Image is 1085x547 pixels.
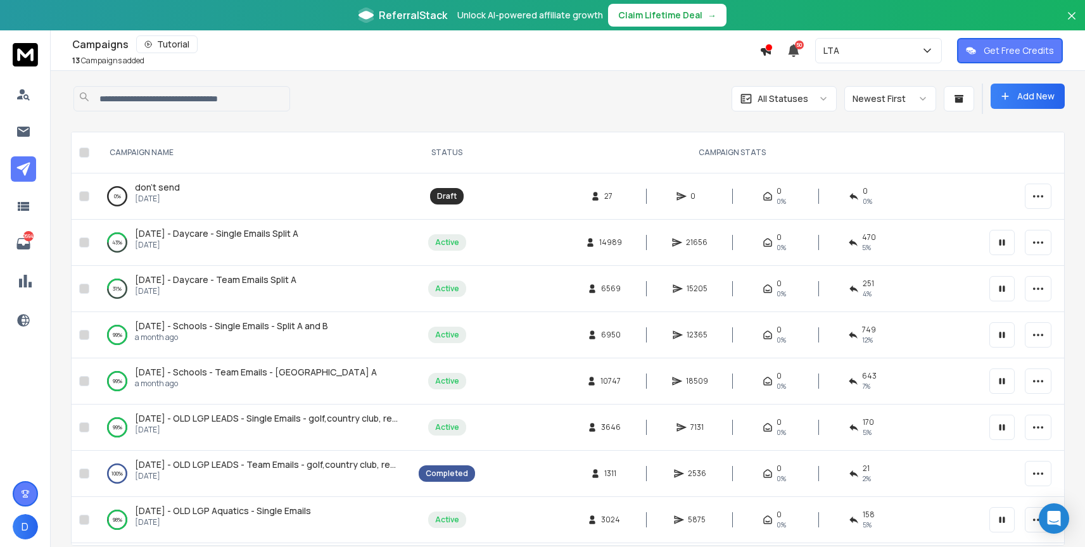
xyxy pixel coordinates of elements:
[863,463,870,474] span: 21
[113,329,122,341] p: 99 %
[863,196,872,206] span: 0%
[483,132,982,173] th: CAMPAIGN STATS
[135,505,311,517] a: [DATE] - OLD LGP Aquatics - Single Emails
[777,232,782,242] span: 0
[111,467,123,480] p: 100 %
[94,312,411,358] td: 99%[DATE] - Schools - Single Emails - Split A and Ba month ago
[777,474,786,484] span: 0%
[777,335,786,345] span: 0%
[435,376,459,386] div: Active
[608,4,727,27] button: Claim Lifetime Deal→
[13,514,38,539] button: D
[862,335,873,345] span: 12 %
[135,273,296,286] a: [DATE] - Daycare - Team Emails Split A
[135,471,398,481] p: [DATE]
[135,320,328,332] a: [DATE] - Schools - Single Emails - Split A and B
[135,517,311,527] p: [DATE]
[601,515,620,525] span: 3024
[777,427,786,437] span: 0%
[437,191,457,201] div: Draft
[777,279,782,289] span: 0
[863,520,872,530] span: 5 %
[113,421,122,434] p: 99 %
[135,366,377,379] a: [DATE] - Schools - Team Emails - [GEOGRAPHIC_DATA] A
[135,181,180,193] span: don't send
[72,56,144,66] p: Campaigns added
[863,279,874,289] span: 251
[379,8,447,23] span: ReferralStack
[957,38,1063,63] button: Get Free Credits
[863,510,875,520] span: 158
[135,458,612,470] span: [DATE] - OLD LGP LEADS - Team Emails - golf,country club, rehab, therapy, assisted living-swimmin...
[863,289,872,299] span: 4 %
[863,427,872,437] span: 5 %
[72,35,759,53] div: Campaigns
[135,412,398,425] a: [DATE] - OLD LGP LEADS - Single Emails - golf,country club, rehab, therapy, assisted living-swimm...
[426,468,468,479] div: Completed
[135,240,298,250] p: [DATE]
[862,381,870,391] span: 7 %
[991,84,1065,109] button: Add New
[863,186,868,196] span: 0
[777,520,786,530] span: 0%
[435,422,459,432] div: Active
[844,86,936,111] button: Newest First
[1039,503,1069,534] div: Open Intercom Messenger
[777,242,786,253] span: 0%
[604,468,617,479] span: 1311
[690,422,704,432] span: 7131
[411,132,483,173] th: STATUS
[94,132,411,173] th: CAMPAIGN NAME
[135,286,296,296] p: [DATE]
[777,325,782,335] span: 0
[823,44,844,57] p: LTA
[1063,8,1080,38] button: Close banner
[601,330,621,340] span: 6950
[113,282,122,295] p: 31 %
[600,376,621,386] span: 10747
[135,366,377,378] span: [DATE] - Schools - Team Emails - [GEOGRAPHIC_DATA] A
[135,227,298,239] span: [DATE] - Daycare - Single Emails Split A
[862,325,876,335] span: 749
[94,497,411,543] td: 98%[DATE] - OLD LGP Aquatics - Single Emails[DATE]
[862,232,876,242] span: 470
[114,190,121,203] p: 0 %
[11,231,36,256] a: 2694
[435,515,459,525] div: Active
[135,181,180,194] a: don't send
[687,330,707,340] span: 12365
[135,458,398,471] a: [DATE] - OLD LGP LEADS - Team Emails - golf,country club, rehab, therapy, assisted living-swimmin...
[690,191,703,201] span: 0
[94,266,411,312] td: 31%[DATE] - Daycare - Team Emails Split A[DATE]
[435,330,459,340] div: Active
[135,505,311,517] span: [DATE] - OLD LGP Aquatics - Single Emails
[862,242,871,253] span: 5 %
[795,41,804,49] span: 50
[72,55,80,66] span: 13
[863,417,874,427] span: 170
[758,92,808,105] p: All Statuses
[688,515,706,525] span: 5875
[94,358,411,405] td: 99%[DATE] - Schools - Team Emails - [GEOGRAPHIC_DATA] Aa month ago
[135,227,298,240] a: [DATE] - Daycare - Single Emails Split A
[457,9,603,22] p: Unlock AI-powered affiliate growth
[136,35,198,53] button: Tutorial
[601,284,621,294] span: 6569
[23,231,34,241] p: 2694
[777,289,786,299] span: 0%
[112,236,122,249] p: 43 %
[777,417,782,427] span: 0
[707,9,716,22] span: →
[435,284,459,294] div: Active
[135,412,614,424] span: [DATE] - OLD LGP LEADS - Single Emails - golf,country club, rehab, therapy, assisted living-swimm...
[94,405,411,451] td: 99%[DATE] - OLD LGP LEADS - Single Emails - golf,country club, rehab, therapy, assisted living-sw...
[435,237,459,248] div: Active
[135,332,328,343] p: a month ago
[94,451,411,497] td: 100%[DATE] - OLD LGP LEADS - Team Emails - golf,country club, rehab, therapy, assisted living-swi...
[862,371,877,381] span: 643
[113,513,122,526] p: 98 %
[601,422,621,432] span: 3646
